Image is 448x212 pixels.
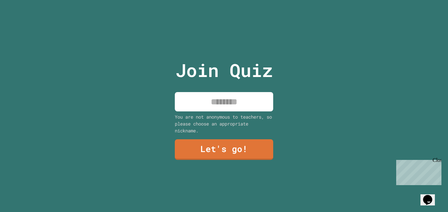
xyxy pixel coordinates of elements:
iframe: chat widget [394,157,441,185]
p: Join Quiz [175,57,273,84]
a: Let's go! [175,139,273,160]
div: You are not anonymous to teachers, so please choose an appropriate nickname. [175,113,273,134]
div: Chat with us now!Close [3,3,45,42]
iframe: chat widget [420,186,441,205]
